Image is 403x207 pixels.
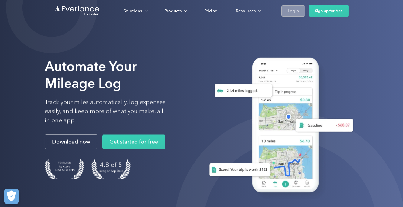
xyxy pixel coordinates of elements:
img: 4.9 out of 5 stars on the app store [91,159,131,179]
a: Sign up for free [309,5,349,17]
div: Resources [230,6,266,16]
a: Download now [45,135,97,149]
img: Everlance, mileage tracker app, expense tracking app [200,51,358,202]
div: Pricing [204,7,218,15]
a: Get started for free [102,135,165,149]
img: Badge for Featured by Apple Best New Apps [45,159,84,179]
p: Track your miles automatically, log expenses easily, and keep more of what you make, all in one app [45,98,166,125]
strong: Automate Your Mileage Log [45,58,137,91]
a: Login [281,5,305,17]
div: Products [159,6,192,16]
div: Resources [236,7,256,15]
a: Go to homepage [54,5,100,17]
div: Products [165,7,182,15]
div: Solutions [117,6,152,16]
div: Solutions [123,7,142,15]
div: Login [288,7,299,15]
a: Pricing [198,6,224,16]
button: Cookies Settings [4,189,19,204]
